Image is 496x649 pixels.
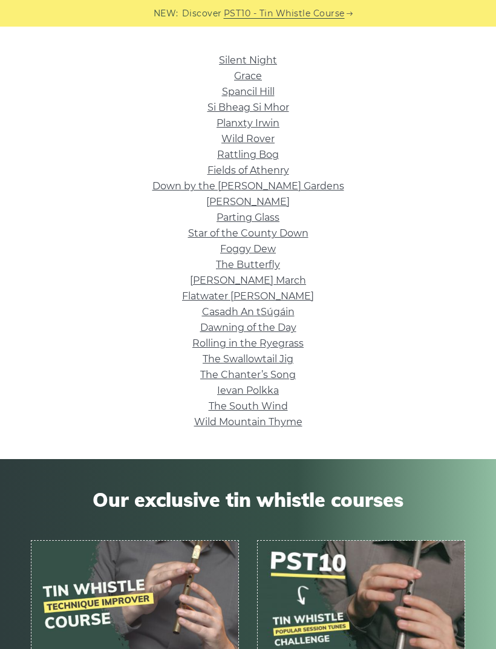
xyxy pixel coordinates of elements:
span: Discover [182,7,222,21]
a: Si­ Bheag Si­ Mhor [207,102,289,113]
a: Foggy Dew [220,243,276,255]
a: The Chanter’s Song [200,369,296,380]
a: Spancil Hill [222,86,275,97]
a: [PERSON_NAME] March [190,275,306,286]
a: Fields of Athenry [207,165,289,176]
a: Silent Night [219,54,277,66]
a: Rattling Bog [217,149,279,160]
a: Dawning of the Day [200,322,296,333]
a: Ievan Polkka [217,385,279,396]
a: Flatwater [PERSON_NAME] [182,290,314,302]
a: Parting Glass [217,212,279,223]
a: [PERSON_NAME] [206,196,290,207]
span: NEW: [154,7,178,21]
span: Our exclusive tin whistle courses [31,488,465,511]
a: The South Wind [209,400,288,412]
a: Planxty Irwin [217,117,279,129]
a: The Butterfly [216,259,280,270]
a: Star of the County Down [188,227,308,239]
a: Wild Rover [221,133,275,145]
a: Rolling in the Ryegrass [192,338,304,349]
a: Casadh An tSúgáin [202,306,295,318]
a: Down by the [PERSON_NAME] Gardens [152,180,344,192]
a: Wild Mountain Thyme [194,416,302,428]
a: The Swallowtail Jig [203,353,293,365]
a: PST10 - Tin Whistle Course [224,7,345,21]
a: Grace [234,70,262,82]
